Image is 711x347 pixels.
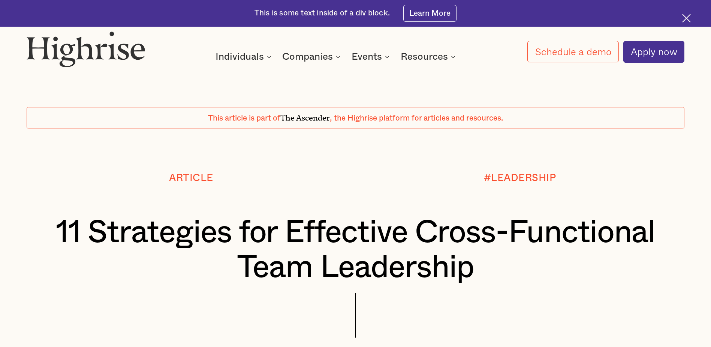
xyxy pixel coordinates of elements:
[352,52,392,61] div: Events
[27,31,145,67] img: Highrise logo
[527,41,618,62] a: Schedule a demo
[484,173,556,184] div: #LEADERSHIP
[282,52,343,61] div: Companies
[254,8,390,18] div: This is some text inside of a div block.
[403,5,457,22] a: Learn More
[54,215,657,285] h1: 11 Strategies for Effective Cross-Functional Team Leadership
[623,41,684,63] a: Apply now
[216,52,264,61] div: Individuals
[208,114,280,122] span: This article is part of
[401,52,448,61] div: Resources
[282,52,333,61] div: Companies
[216,52,274,61] div: Individuals
[682,14,691,23] img: Cross icon
[330,114,503,122] span: , the Highrise platform for articles and resources.
[352,52,382,61] div: Events
[280,112,330,121] span: The Ascender
[169,173,213,184] div: Article
[401,52,458,61] div: Resources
